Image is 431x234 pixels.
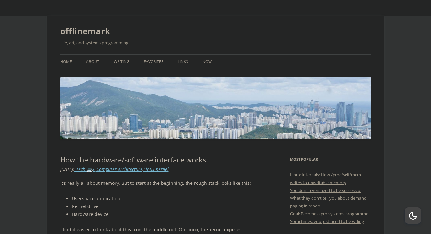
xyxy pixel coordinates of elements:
[290,218,364,224] a: Sometimes, you just need to be willing
[290,172,361,185] a: Linux Internals: How /proc/self/mem writes to unwritable memory
[72,195,263,203] li: Userspace application
[72,210,263,218] li: Hardware device
[143,166,169,172] a: Linux Kernel
[86,55,99,69] a: About
[290,187,361,193] a: You don't even need to be successful
[93,166,96,172] a: C
[290,211,370,217] a: Goal: Become a pro systems programmer
[72,203,263,210] li: Kernel driver
[60,179,263,187] p: It’s really all about memory. But to start at the beginning, the rough stack looks like this:
[144,55,164,69] a: Favorites
[60,77,371,139] img: offlinemark
[60,55,72,69] a: Home
[290,155,371,163] h3: Most Popular
[60,166,169,172] i: : , , ,
[114,55,130,69] a: Writing
[60,166,73,172] time: [DATE]
[202,55,212,69] a: Now
[96,166,142,172] a: Computer Architecture
[290,195,367,209] a: What they don't tell you about demand paging in school
[178,55,188,69] a: Links
[60,39,371,47] h2: Life, art, and systems programming
[60,23,110,39] a: offlinemark
[74,166,92,172] a: _Tech 💻
[60,155,263,164] h1: How the hardware/software interface works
